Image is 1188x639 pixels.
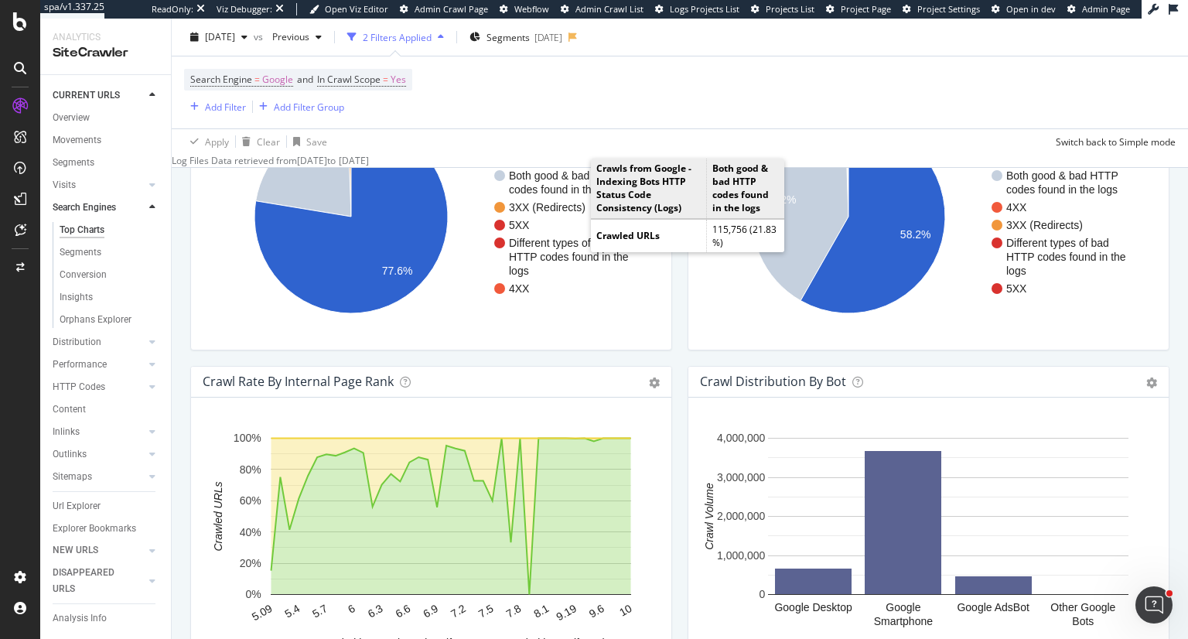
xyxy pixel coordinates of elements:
[205,135,229,148] div: Apply
[509,282,530,295] text: 4XX
[245,589,261,601] text: 0%
[917,3,980,15] span: Project Settings
[1006,237,1109,249] text: Different types of bad
[587,602,606,620] text: 9.6
[53,446,87,463] div: Outlinks
[60,222,160,238] a: Top Charts
[212,482,224,552] text: Crawled URLs
[262,69,293,91] span: Google
[274,100,344,113] div: Add Filter Group
[717,471,765,484] text: 3,000,000
[717,432,765,445] text: 4,000,000
[53,446,145,463] a: Outlinks
[534,30,562,43] div: [DATE]
[1146,378,1157,388] i: Options
[240,526,261,538] text: 40%
[486,30,530,43] span: Segments
[992,3,1056,15] a: Open in dev
[53,469,92,485] div: Sitemaps
[1006,3,1056,15] span: Open in dev
[476,602,496,620] text: 7.5
[287,129,327,154] button: Save
[531,602,551,620] text: 8.1
[217,3,272,15] div: Viz Debugger:
[766,3,814,15] span: Projects List
[53,31,159,44] div: Analytics
[766,194,797,207] text: 41.2%
[53,402,86,418] div: Content
[1050,601,1115,613] text: Other Google
[1006,282,1027,295] text: 5XX
[826,3,891,15] a: Project Page
[53,542,98,559] div: NEW URLS
[152,3,193,15] div: ReadOnly:
[250,602,275,624] text: 5.09
[363,30,432,43] div: 2 Filters Applied
[1050,129,1176,154] button: Switch back to Simple mode
[509,265,529,277] text: logs
[184,129,229,154] button: Apply
[1006,183,1118,196] text: codes found in the logs
[53,155,160,171] a: Segments
[53,357,145,373] a: Performance
[53,87,145,104] a: CURRENT URLS
[53,379,105,395] div: HTTP Codes
[514,3,549,15] span: Webflow
[449,602,468,620] text: 7.2
[310,602,329,620] text: 5.7
[53,402,160,418] a: Content
[53,110,160,126] a: Overview
[700,371,846,392] h4: Crawl Distribution By Bot
[53,565,145,597] a: DISAPPEARED URLS
[509,251,629,263] text: HTTP codes found in the
[400,3,488,15] a: Admin Crawl Page
[53,521,136,537] div: Explorer Bookmarks
[203,371,394,392] h4: Crawl Rate By Internal Page Rank
[900,228,931,241] text: 58.2%
[53,469,145,485] a: Sitemaps
[957,601,1029,613] text: Google AdsBot
[53,132,101,149] div: Movements
[325,3,388,15] span: Open Viz Editor
[53,44,159,62] div: SiteCrawler
[53,334,101,350] div: Distribution
[53,177,145,193] a: Visits
[240,557,261,569] text: 20%
[701,96,1151,337] svg: A chart.
[1056,135,1176,148] div: Switch back to Simple mode
[60,289,160,306] a: Insights
[509,219,530,231] text: 5XX
[421,602,440,620] text: 6.9
[297,154,327,167] div: [DATE]
[1067,3,1130,15] a: Admin Page
[53,200,145,216] a: Search Engines
[253,97,344,116] button: Add Filter Group
[751,3,814,15] a: Projects List
[309,3,388,15] a: Open Viz Editor
[53,334,145,350] a: Distribution
[297,73,313,86] span: and
[53,110,90,126] div: Overview
[240,463,261,476] text: 80%
[339,154,369,167] div: [DATE]
[1006,201,1027,214] text: 4XX
[1082,3,1130,15] span: Admin Page
[53,357,107,373] div: Performance
[53,132,160,149] a: Movements
[500,3,549,15] a: Webflow
[234,432,261,445] text: 100%
[509,201,585,214] text: 3XX (Redirects)
[53,424,80,440] div: Inlinks
[554,602,579,624] text: 9.19
[886,601,920,613] text: Google
[1072,615,1094,627] text: Bots
[60,267,107,283] div: Conversion
[703,483,715,550] text: Crawl Volume
[53,87,120,104] div: CURRENT URLS
[707,219,784,252] td: 115,756 (21.83 %)
[190,73,252,86] span: Search Engine
[717,511,765,523] text: 2,000,000
[707,159,784,218] td: Both good & bad HTTP codes found in the logs
[60,312,160,328] a: Orphans Explorer
[504,602,524,620] text: 7.8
